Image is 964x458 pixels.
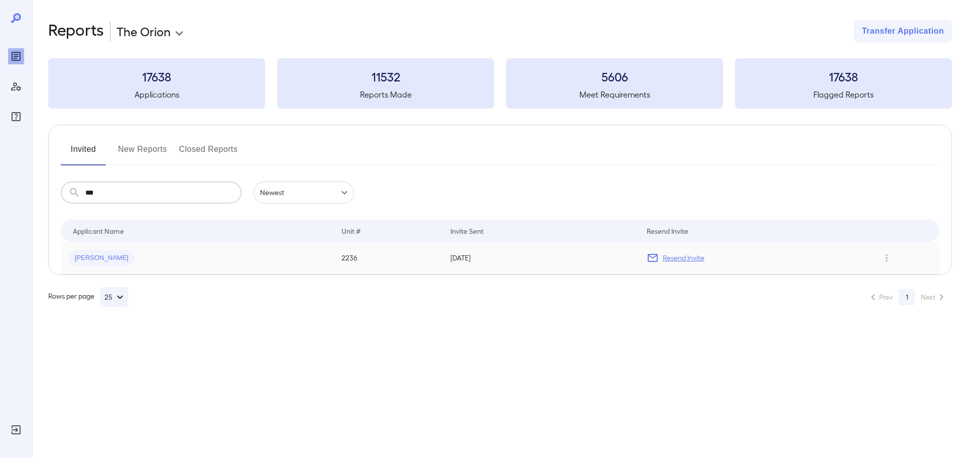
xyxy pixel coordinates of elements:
[506,68,723,84] h3: 5606
[254,181,354,204] div: Newest
[854,20,952,42] button: Transfer Application
[8,422,24,438] div: Log Out
[735,88,952,101] h5: Flagged Reports
[663,253,704,263] p: Resend Invite
[116,23,171,39] p: The Orion
[73,225,124,237] div: Applicant Name
[61,141,106,165] button: Invited
[8,48,24,64] div: Reports
[442,242,639,274] td: [DATE]
[100,287,128,307] button: 25
[179,141,238,165] button: Closed Reports
[333,242,442,274] td: 2236
[341,225,360,237] div: Unit #
[506,88,723,101] h5: Meet Requirements
[8,109,24,125] div: FAQ
[48,68,265,84] h3: 17638
[735,68,952,84] h3: 17638
[450,225,484,237] div: Invite Sent
[899,289,915,305] button: page 1
[48,88,265,101] h5: Applications
[277,88,494,101] h5: Reports Made
[863,289,952,305] nav: pagination navigation
[118,141,167,165] button: New Reports
[8,78,24,95] div: Manage Users
[48,20,104,42] h2: Reports
[277,68,494,84] h3: 11532
[48,58,952,109] summary: 17638Applications11532Reports Made5606Meet Requirements17638Flagged Reports
[69,253,135,263] span: [PERSON_NAME]
[879,250,895,266] button: Row Actions
[48,287,128,307] div: Rows per page
[647,225,688,237] div: Resend Invite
